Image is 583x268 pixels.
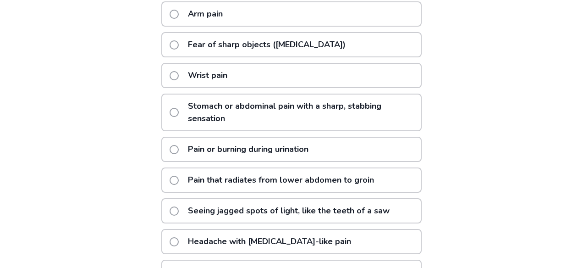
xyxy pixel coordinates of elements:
[182,168,379,192] p: Pain that radiates from lower abdomen to groin
[182,33,351,56] p: Fear of sharp objects ([MEDICAL_DATA])
[182,2,228,26] p: Arm pain
[182,199,395,223] p: Seeing jagged spots of light, like the teeth of a saw
[182,64,233,87] p: Wrist pain
[182,95,421,130] p: Stomach or abdominal pain with a sharp, stabbing sensation
[182,230,357,253] p: Headache with [MEDICAL_DATA]-like pain
[182,138,314,161] p: Pain or burning during urination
